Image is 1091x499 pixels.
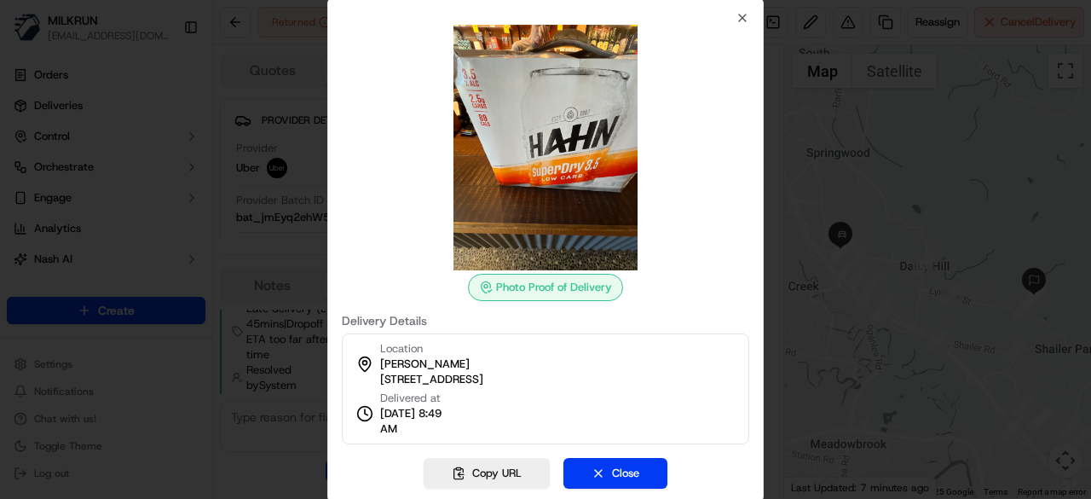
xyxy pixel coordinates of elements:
[380,341,423,357] span: Location
[380,406,459,437] span: [DATE] 8:49 AM
[424,458,550,489] button: Copy URL
[380,391,459,406] span: Delivered at
[563,458,667,489] button: Close
[423,25,668,270] img: photo_proof_of_delivery image
[342,315,749,327] label: Delivery Details
[380,357,470,372] span: [PERSON_NAME]
[380,372,483,387] span: [STREET_ADDRESS]
[468,274,623,301] div: Photo Proof of Delivery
